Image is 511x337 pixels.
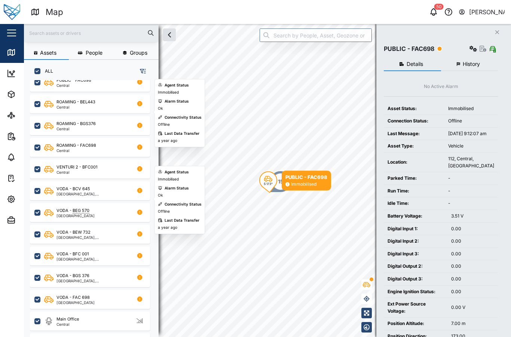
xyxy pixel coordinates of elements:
div: 0.00 [451,225,494,233]
div: [PERSON_NAME] [469,7,505,17]
div: 3.51 V [451,213,494,220]
div: VODA - BGS 376 [56,273,89,279]
div: Offline [158,209,170,215]
div: Offline [448,118,494,125]
div: Dashboard [19,69,53,78]
div: Digital Output 3: [388,276,444,283]
label: ALL [40,68,53,74]
div: 0.00 [451,238,494,245]
div: 50 [434,4,444,10]
div: Ok [158,192,163,198]
span: Details [407,61,423,67]
div: 0.00 V [451,304,494,311]
div: PUBLIC - FAC698 [56,77,91,84]
div: Run Time: [388,188,441,195]
div: ROAMING - FAC698 [56,142,96,149]
div: Parked Time: [388,175,441,182]
div: Sites [19,111,37,119]
div: Connectivity Status [165,201,202,207]
div: S 173° [264,182,273,185]
div: [GEOGRAPHIC_DATA], [GEOGRAPHIC_DATA] [56,279,128,283]
div: Location: [388,159,441,166]
div: Vehicle [448,143,494,150]
div: [GEOGRAPHIC_DATA], [GEOGRAPHIC_DATA] [56,236,128,239]
div: Asset Type: [388,143,441,150]
img: Main Logo [4,4,20,20]
input: Search assets or drivers [28,27,154,39]
div: Digital Input 3: [388,251,444,258]
div: Ext Power Source Voltage: [388,301,444,315]
div: [GEOGRAPHIC_DATA] [56,301,95,304]
div: - [448,188,494,195]
div: Central [56,105,95,109]
div: Central [56,170,97,174]
div: Engine Ignition Status: [388,288,444,295]
div: Map marker [259,171,331,191]
div: Battery Voltage: [388,213,444,220]
div: Ok [158,106,163,112]
div: Last Data Transfer [165,218,199,224]
div: a year ago [158,138,177,144]
div: No Active Alarm [424,83,458,90]
div: Idle Time: [388,200,441,207]
div: Digital Output 2: [388,263,444,270]
div: Main Office [56,316,79,322]
div: VODA - FAC 698 [56,294,90,301]
div: Assets [19,90,43,98]
div: Central [56,149,96,152]
div: Admin [19,216,42,224]
div: 112, Central, [GEOGRAPHIC_DATA] [448,155,494,169]
span: Groups [130,50,147,55]
div: Central [56,322,79,326]
div: VODA - BFC 001 [56,251,89,257]
div: Asset Status: [388,105,441,112]
div: Connection Status: [388,118,441,125]
div: VODA - BEW 732 [56,229,91,236]
div: Agent Status [165,82,189,88]
div: 0.00 [451,263,494,270]
button: [PERSON_NAME] [458,7,505,17]
div: Tasks [19,174,40,182]
div: VODA - BCV 645 [56,186,90,192]
div: Reports [19,132,45,140]
div: [GEOGRAPHIC_DATA], [GEOGRAPHIC_DATA] [56,192,128,196]
div: Digital Input 1: [388,225,444,233]
div: Central [56,127,96,131]
div: Offline [158,122,170,128]
div: Map [46,6,63,19]
div: 0.00 [451,276,494,283]
div: Position Altitude: [388,320,444,327]
div: VENTURI 2 - BFC001 [56,164,97,170]
div: PUBLIC - FAC698 [285,173,327,181]
div: Last Message: [388,130,441,137]
div: 0.00 [451,251,494,258]
div: PUBLIC - FAC698 [384,44,434,54]
div: Immobilised [448,105,494,112]
span: History [463,61,480,67]
div: a year ago [158,225,177,231]
div: - [448,200,494,207]
div: Settings [19,195,46,203]
div: Immobilised [158,89,179,95]
canvas: Map [24,24,511,337]
div: 0.00 [451,288,494,295]
div: [DATE] 9:12:07 am [448,130,494,137]
div: [GEOGRAPHIC_DATA], [GEOGRAPHIC_DATA] [56,257,128,261]
input: Search by People, Asset, Geozone or Place [260,28,372,42]
div: Agent Status [165,169,189,175]
div: ROAMING - BGS376 [56,121,96,127]
div: Alarm Status [165,98,189,104]
div: Last Data Transfer [165,131,199,137]
div: - [448,175,494,182]
div: Immobilised [291,181,316,188]
div: 7.00 m [451,320,494,327]
span: People [86,50,102,55]
div: Immobilised [158,176,179,182]
div: Alarms [19,153,43,161]
div: Map [19,48,36,57]
span: Assets [40,50,56,55]
div: Alarm Status [165,185,189,191]
div: VODA - [56,207,89,214]
div: Digital Input 2: [388,238,444,245]
div: Connectivity Status [165,115,202,121]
